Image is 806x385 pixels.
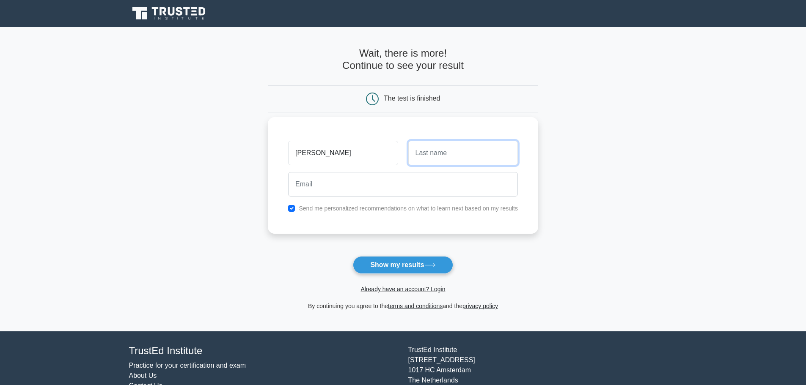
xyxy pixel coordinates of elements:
[360,286,445,292] a: Already have an account? Login
[268,47,538,72] h4: Wait, there is more! Continue to see your result
[388,303,443,309] a: terms and conditions
[129,362,246,369] a: Practice for your certification and exam
[384,95,440,102] div: The test is finished
[263,301,543,311] div: By continuing you agree to the and the
[353,256,453,274] button: Show my results
[299,205,518,212] label: Send me personalized recommendations on what to learn next based on my results
[129,345,398,357] h4: TrustEd Institute
[129,372,157,379] a: About Us
[288,141,398,165] input: First name
[462,303,498,309] a: privacy policy
[408,141,518,165] input: Last name
[288,172,518,197] input: Email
